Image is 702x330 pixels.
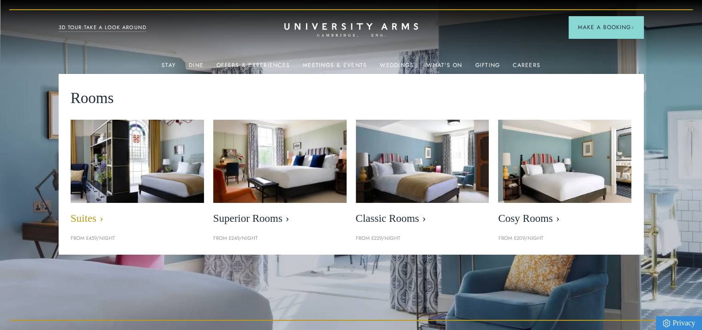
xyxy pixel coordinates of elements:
[356,120,489,203] img: image-7eccef6fe4fe90343db89eb79f703814c40db8b4-400x250-jpg
[284,23,418,37] a: Home
[60,113,214,209] img: image-21e87f5add22128270780cf7737b92e839d7d65d-400x250-jpg
[356,120,489,230] a: image-7eccef6fe4fe90343db89eb79f703814c40db8b4-400x250-jpg Classic Rooms
[213,120,347,203] img: image-5bdf0f703dacc765be5ca7f9d527278f30b65e65-400x250-jpg
[356,212,489,225] span: Classic Rooms
[71,120,204,230] a: image-21e87f5add22128270780cf7737b92e839d7d65d-400x250-jpg Suites
[59,24,147,32] a: 3D TOUR:TAKE A LOOK AROUND
[216,62,290,74] a: Offers & Experiences
[498,234,631,243] p: From £209/night
[498,212,631,225] span: Cosy Rooms
[656,316,702,330] a: Privacy
[213,120,347,230] a: image-5bdf0f703dacc765be5ca7f9d527278f30b65e65-400x250-jpg Superior Rooms
[162,62,176,74] a: Stay
[356,234,489,243] p: From £229/night
[71,86,114,110] span: Rooms
[71,212,204,225] span: Suites
[213,234,347,243] p: From £249/night
[498,120,631,203] img: image-0c4e569bfe2498b75de12d7d88bf10a1f5f839d4-400x250-jpg
[426,62,462,74] a: What's On
[475,62,500,74] a: Gifting
[569,16,643,38] button: Make a BookingArrow icon
[513,62,540,74] a: Careers
[663,319,670,327] img: Privacy
[213,212,347,225] span: Superior Rooms
[578,23,634,31] span: Make a Booking
[303,62,367,74] a: Meetings & Events
[631,26,634,29] img: Arrow icon
[498,120,631,230] a: image-0c4e569bfe2498b75de12d7d88bf10a1f5f839d4-400x250-jpg Cosy Rooms
[189,62,204,74] a: Dine
[71,234,204,243] p: From £459/night
[380,62,414,74] a: Weddings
